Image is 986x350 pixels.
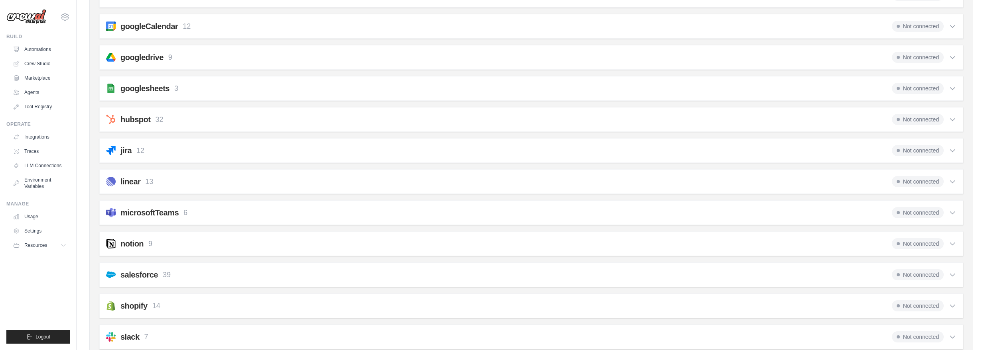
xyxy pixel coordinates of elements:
img: notion.svg [106,239,116,248]
p: 39 [163,270,171,280]
img: slack.svg [106,332,116,342]
a: Integrations [10,131,70,143]
p: 9 [168,52,172,63]
div: Operate [6,121,70,127]
p: 12 [136,145,144,156]
div: Manage [6,201,70,207]
h2: hubspot [120,114,150,125]
span: Logout [35,334,50,340]
h2: salesforce [120,269,158,280]
span: Not connected [892,83,944,94]
span: Not connected [892,238,944,249]
h2: googledrive [120,52,164,63]
img: microsoftTeams.svg [106,208,116,217]
p: 9 [148,239,152,249]
span: Not connected [892,21,944,32]
button: Resources [10,239,70,252]
a: Crew Studio [10,57,70,70]
a: Tool Registry [10,100,70,113]
span: Not connected [892,331,944,342]
h2: googlesheets [120,83,170,94]
h2: microsoftTeams [120,207,179,218]
a: Traces [10,145,70,158]
img: linear.svg [106,177,116,186]
p: 13 [145,176,153,187]
p: 14 [152,301,160,311]
img: Logo [6,9,46,24]
a: Usage [10,210,70,223]
span: Not connected [892,176,944,187]
h2: shopify [120,300,148,311]
p: 7 [144,332,148,342]
img: shopify.svg [106,301,116,311]
a: LLM Connections [10,159,70,172]
a: Marketplace [10,72,70,84]
p: 12 [183,21,191,32]
img: jira.svg [106,146,116,155]
a: Environment Variables [10,174,70,193]
span: Not connected [892,269,944,280]
p: 6 [183,207,187,218]
p: 3 [174,83,178,94]
h2: linear [120,176,140,187]
img: salesforce.svg [106,270,116,280]
img: googledrive.svg [106,53,116,62]
span: Not connected [892,145,944,156]
span: Not connected [892,114,944,125]
a: Automations [10,43,70,56]
img: googleCalendar.svg [106,22,116,31]
div: Build [6,33,70,40]
span: Resources [24,242,47,248]
h2: googleCalendar [120,21,178,32]
h2: jira [120,145,132,156]
span: Not connected [892,300,944,311]
a: Settings [10,225,70,237]
button: Logout [6,330,70,344]
h2: slack [120,331,140,342]
h2: notion [120,238,144,249]
img: hubspot.svg [106,115,116,124]
img: googlesheets.svg [106,84,116,93]
span: Not connected [892,52,944,63]
p: 32 [155,114,163,125]
span: Not connected [892,207,944,218]
a: Agents [10,86,70,99]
